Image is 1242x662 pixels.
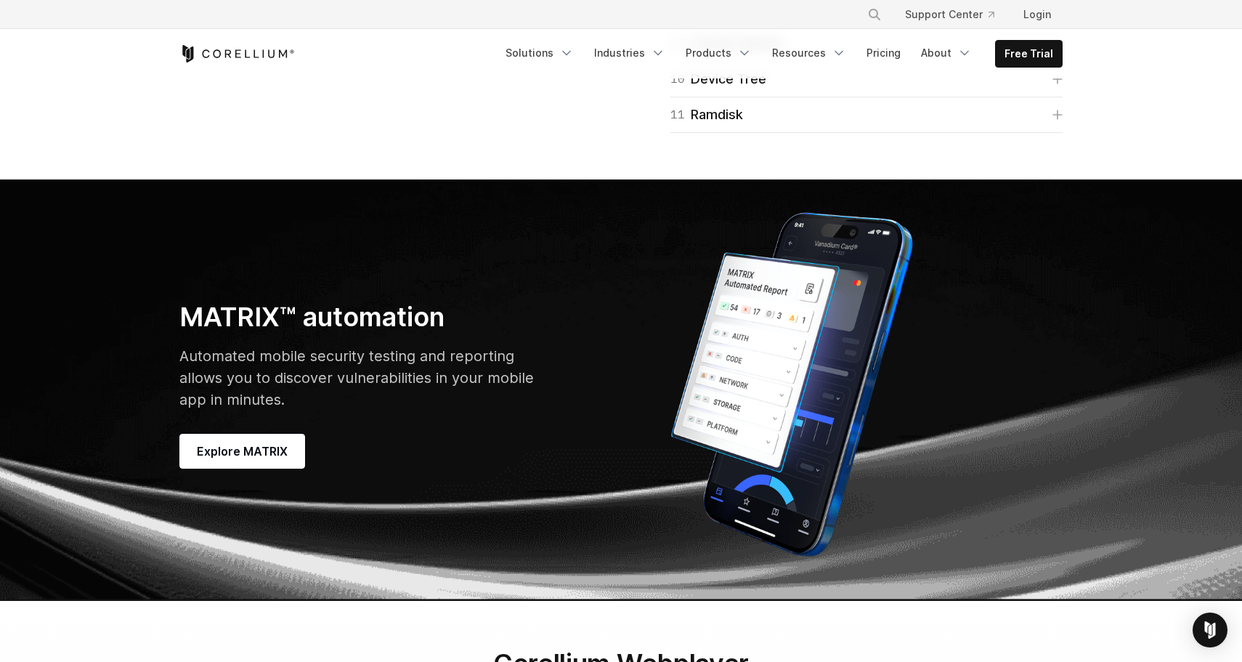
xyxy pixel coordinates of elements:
[850,1,1063,28] div: Navigation Menu
[670,69,1063,89] a: 10Device Tree
[497,40,1063,68] div: Navigation Menu
[893,1,1006,28] a: Support Center
[670,105,685,125] span: 11
[179,434,305,469] a: Explore MATRIX
[179,347,534,408] span: Automated mobile security testing and reporting allows you to discover vulnerabilities in your mo...
[197,443,288,460] span: Explore MATRIX
[670,105,743,125] div: Ramdisk
[670,69,685,89] span: 10
[912,40,981,66] a: About
[861,1,888,28] button: Search
[858,40,909,66] a: Pricing
[1012,1,1063,28] a: Login
[1193,613,1227,647] div: Open Intercom Messenger
[763,40,855,66] a: Resources
[996,41,1062,67] a: Free Trial
[670,69,766,89] div: Device Tree
[585,40,674,66] a: Industries
[670,105,1063,125] a: 11Ramdisk
[497,40,583,66] a: Solutions
[636,203,948,566] img: Corellium's virtual hardware platform; MATRIX Automated Report
[677,40,760,66] a: Products
[179,45,295,62] a: Corellium Home
[179,301,535,334] h3: MATRIX™ automation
